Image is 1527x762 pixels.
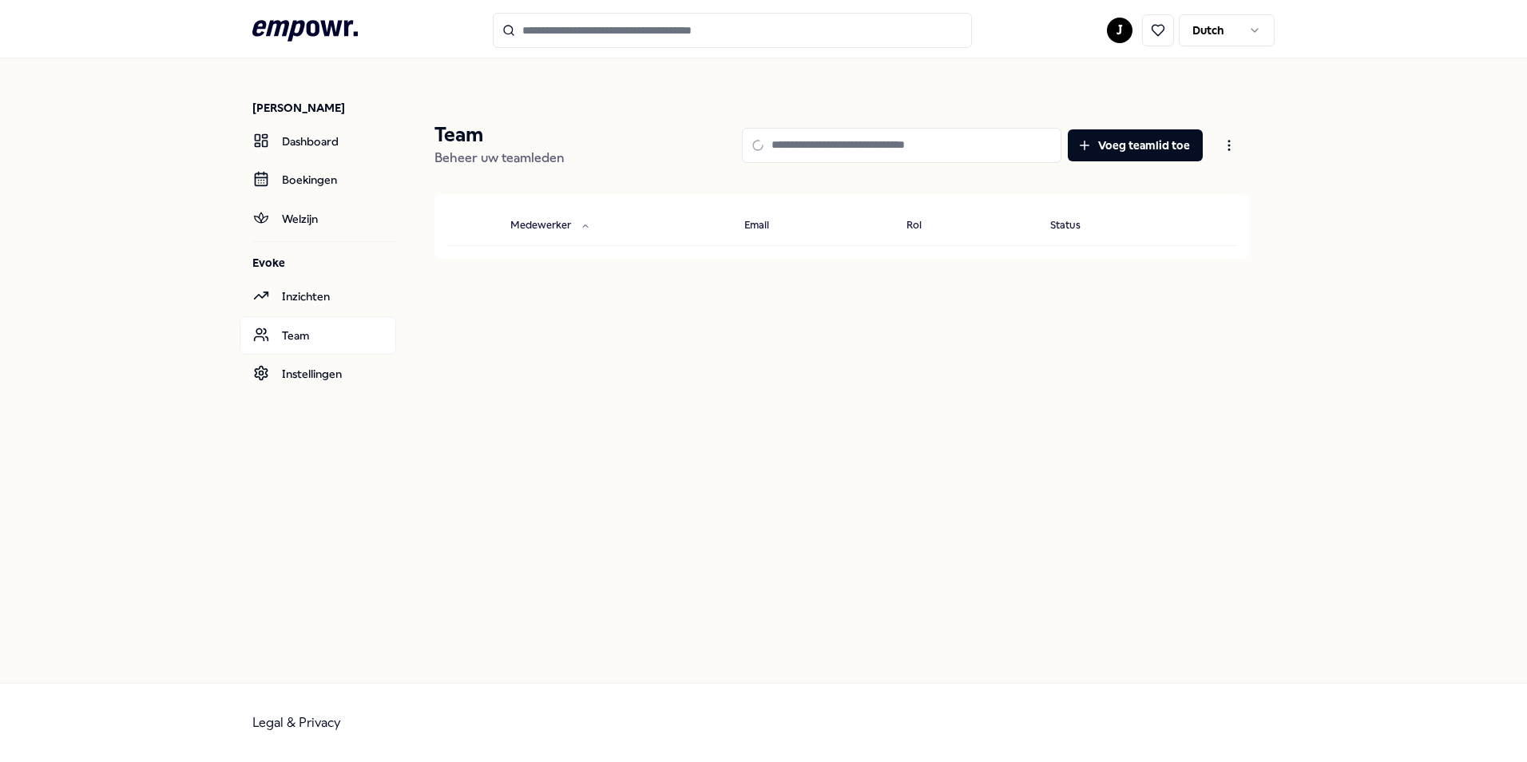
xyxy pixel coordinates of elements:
[1068,129,1203,161] button: Voeg teamlid toe
[252,100,396,116] p: [PERSON_NAME]
[1209,129,1249,161] button: Open menu
[498,210,603,242] button: Medewerker
[1037,210,1113,242] button: Status
[252,255,396,271] p: Evoke
[240,355,396,393] a: Instellingen
[240,200,396,238] a: Welzijn
[493,13,972,48] input: Search for products, categories or subcategories
[434,150,565,165] span: Beheer uw teamleden
[240,161,396,199] a: Boekingen
[240,316,396,355] a: Team
[1107,18,1132,43] button: J
[894,210,954,242] button: Rol
[240,122,396,161] a: Dashboard
[732,210,801,242] button: Email
[240,277,396,316] a: Inzichten
[252,715,341,730] a: Legal & Privacy
[434,122,565,148] p: Team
